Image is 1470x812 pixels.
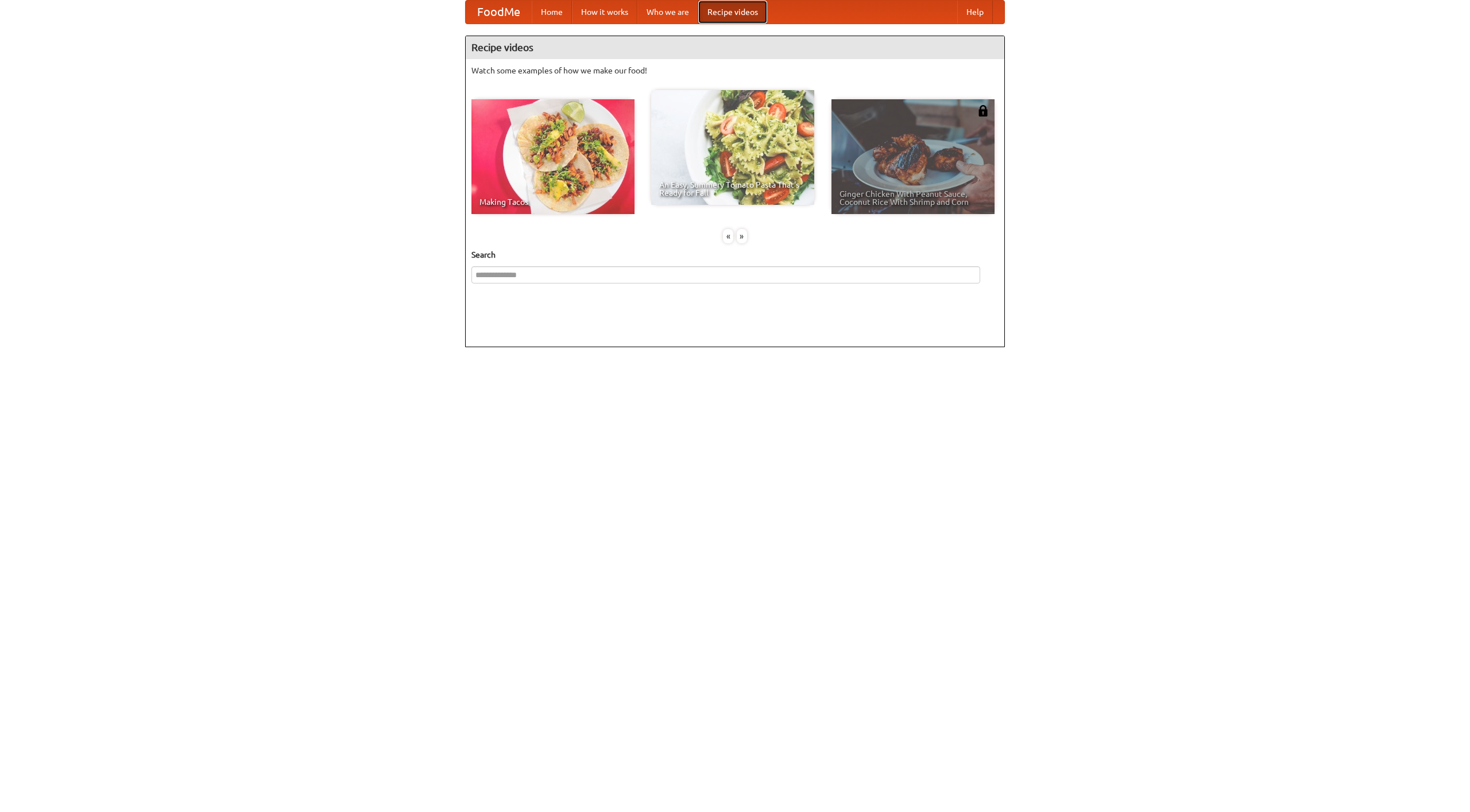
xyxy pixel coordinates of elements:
img: 483408.png [977,105,989,116]
span: An Easy, Summery Tomato Pasta That's Ready for Fall [659,181,806,197]
a: An Easy, Summery Tomato Pasta That's Ready for Fall [651,90,814,205]
div: » [737,229,747,243]
a: How it works [572,1,637,24]
a: Who we are [637,1,698,24]
a: Recipe videos [698,1,767,24]
h5: Search [471,249,999,261]
a: Making Tacos [471,99,635,214]
a: Home [532,1,572,24]
p: Watch some examples of how we make our food! [471,65,999,76]
a: FoodMe [466,1,532,24]
span: Making Tacos [479,198,626,206]
a: Help [957,1,993,24]
div: « [723,229,733,243]
h4: Recipe videos [466,36,1004,59]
